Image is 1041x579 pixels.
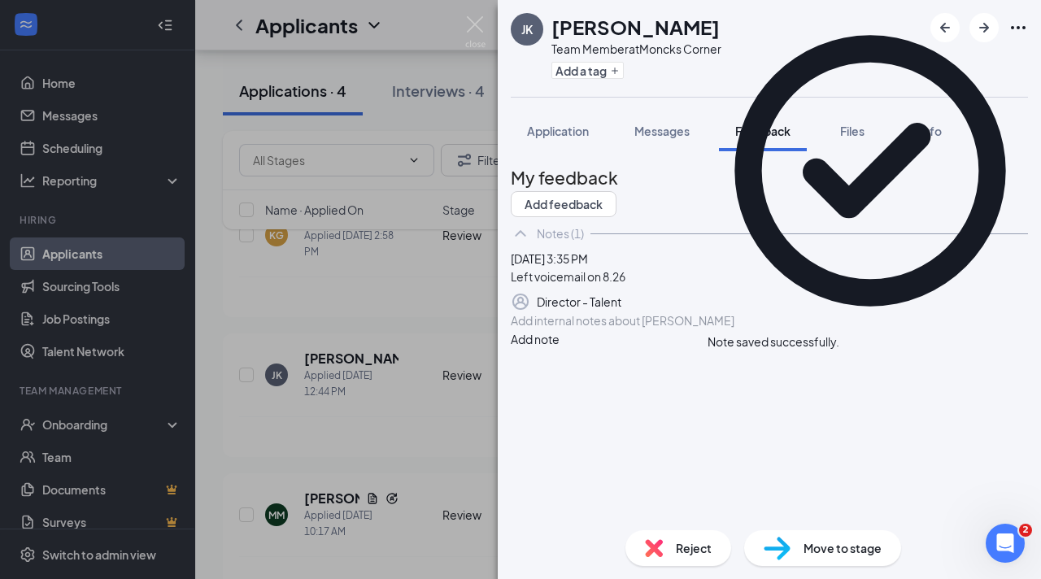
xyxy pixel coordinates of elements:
div: Team Member at Moncks Corner [551,41,721,57]
h1: [PERSON_NAME] [551,13,720,41]
span: Application [527,124,589,138]
div: Notes (1) [537,225,584,242]
span: Reject [676,539,712,557]
button: Add feedback [511,191,616,217]
span: Messages [634,124,690,138]
span: [DATE] 3:35 PM [511,251,588,266]
button: PlusAdd a tag [551,62,624,79]
div: Director - Talent [537,293,621,311]
svg: ChevronUp [511,224,530,243]
span: 2 [1019,524,1032,537]
svg: Plus [610,66,620,76]
div: Note saved successfully. [708,333,839,350]
h2: My feedback [511,164,1028,191]
div: Left voicemail on 8.26 [511,268,1028,285]
button: Add note [511,330,560,348]
svg: Profile [511,292,530,311]
div: JK [521,21,533,37]
iframe: Intercom live chat [986,524,1025,563]
svg: CheckmarkCircle [708,8,1033,333]
span: Move to stage [804,539,882,557]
